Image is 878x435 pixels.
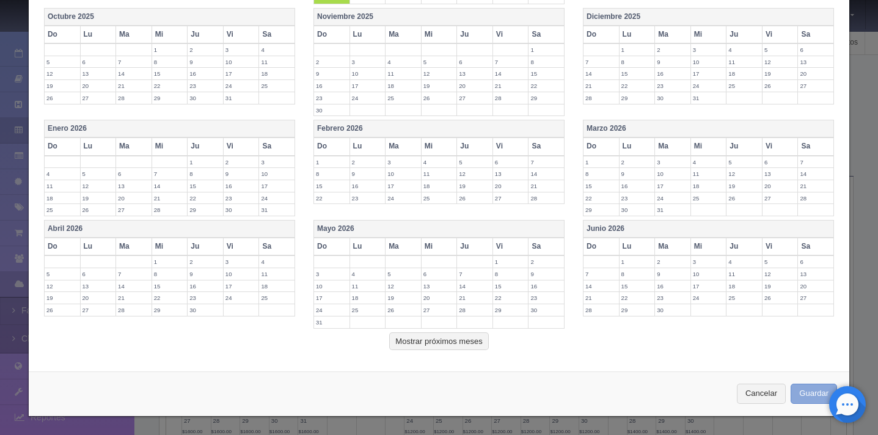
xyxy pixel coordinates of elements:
[45,292,80,304] label: 19
[798,192,833,204] label: 28
[529,80,564,92] label: 22
[584,168,619,180] label: 8
[422,68,457,79] label: 12
[798,156,833,168] label: 7
[529,304,564,316] label: 30
[457,292,492,304] label: 21
[314,56,349,68] label: 2
[314,156,349,168] label: 1
[584,156,619,168] label: 1
[81,68,116,79] label: 13
[620,180,655,192] label: 16
[620,92,655,104] label: 29
[584,8,834,26] th: Diciembre 2025
[791,384,837,404] button: Guardar
[529,292,564,304] label: 23
[116,168,152,180] label: 6
[188,280,223,292] label: 16
[188,168,223,180] label: 8
[80,26,116,43] th: Lu
[152,180,188,192] label: 14
[422,56,457,68] label: 5
[655,44,690,56] label: 2
[620,280,655,292] label: 15
[259,80,294,92] label: 25
[691,56,726,68] label: 10
[726,44,762,56] label: 4
[493,92,529,104] label: 28
[314,292,349,304] label: 17
[457,156,492,168] label: 5
[259,56,294,68] label: 11
[422,156,457,168] label: 4
[620,268,655,280] label: 8
[763,56,798,68] label: 12
[584,192,619,204] label: 22
[798,68,833,79] label: 20
[763,292,798,304] label: 26
[655,304,690,316] label: 30
[350,192,386,204] label: 23
[116,192,152,204] label: 20
[45,304,80,316] label: 26
[152,56,188,68] label: 8
[584,280,619,292] label: 14
[726,56,762,68] label: 11
[386,180,421,192] label: 17
[655,180,690,192] label: 17
[259,168,294,180] label: 10
[584,292,619,304] label: 21
[116,80,152,92] label: 21
[188,26,224,43] th: Ju
[529,156,564,168] label: 7
[726,80,762,92] label: 25
[529,26,565,43] th: Sa
[655,168,690,180] label: 10
[726,268,762,280] label: 11
[188,156,223,168] label: 1
[152,92,188,104] label: 29
[314,104,349,116] label: 30
[620,256,655,268] label: 1
[493,280,529,292] label: 15
[655,292,690,304] label: 23
[259,292,294,304] label: 25
[152,256,188,268] label: 1
[655,56,690,68] label: 9
[726,168,762,180] label: 12
[726,156,762,168] label: 5
[224,180,259,192] label: 16
[188,268,223,280] label: 9
[691,192,726,204] label: 25
[619,26,655,43] th: Lu
[314,280,349,292] label: 10
[350,80,386,92] label: 17
[620,204,655,216] label: 30
[259,180,294,192] label: 17
[386,80,421,92] label: 18
[188,304,223,316] label: 30
[44,26,80,43] th: Do
[584,80,619,92] label: 21
[493,180,529,192] label: 20
[224,80,259,92] label: 24
[691,156,726,168] label: 4
[152,268,188,280] label: 8
[726,280,762,292] label: 18
[152,304,188,316] label: 29
[691,268,726,280] label: 10
[152,44,188,56] label: 1
[620,168,655,180] label: 9
[584,180,619,192] label: 15
[116,26,152,43] th: Ma
[224,156,259,168] label: 2
[349,26,386,43] th: Lu
[620,80,655,92] label: 22
[152,204,188,216] label: 28
[188,292,223,304] label: 23
[188,204,223,216] label: 29
[116,280,152,292] label: 14
[386,192,421,204] label: 24
[259,156,294,168] label: 3
[584,204,619,216] label: 29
